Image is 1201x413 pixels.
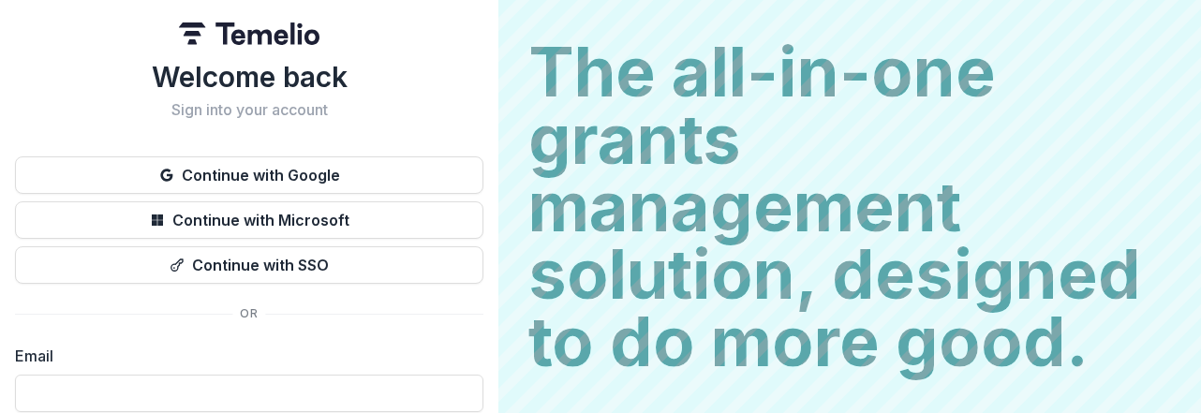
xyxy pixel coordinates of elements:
[179,22,319,45] img: Temelio
[15,201,483,239] button: Continue with Microsoft
[15,101,483,119] h2: Sign into your account
[15,156,483,194] button: Continue with Google
[15,246,483,284] button: Continue with SSO
[15,60,483,94] h1: Welcome back
[15,345,472,367] label: Email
